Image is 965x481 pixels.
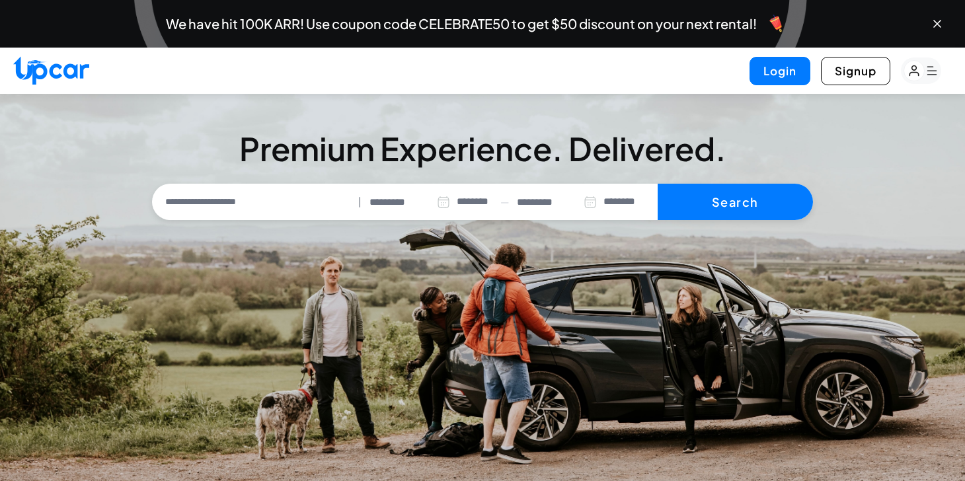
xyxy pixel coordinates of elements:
button: Signup [821,57,890,85]
button: Close banner [931,17,944,30]
span: | [358,194,362,209]
span: — [500,194,509,209]
button: Login [750,57,810,85]
span: We have hit 100K ARR! Use coupon code CELEBRATE50 to get $50 discount on your next rental! [166,17,757,30]
h3: Premium Experience. Delivered. [152,129,813,168]
img: Upcar Logo [13,56,89,85]
button: Search [658,184,813,221]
